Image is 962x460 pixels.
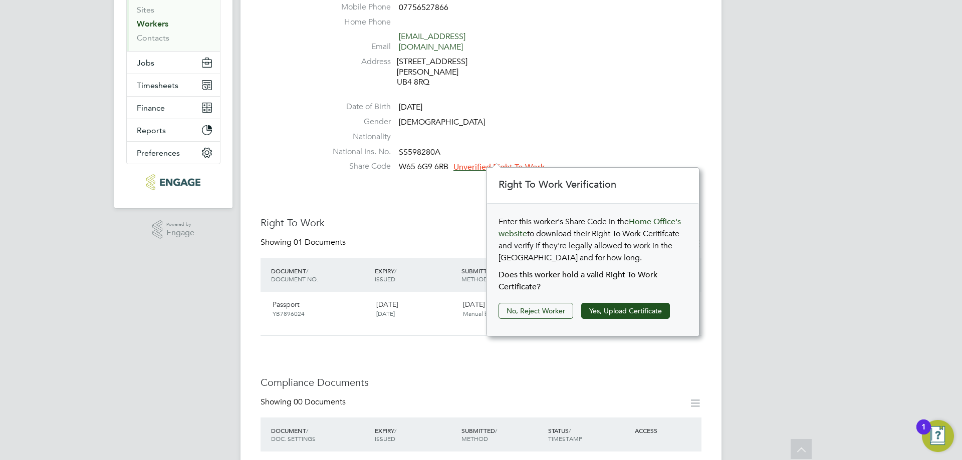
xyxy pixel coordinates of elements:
[397,57,492,88] div: [STREET_ADDRESS] [PERSON_NAME] UB4 8RQ
[137,81,178,90] span: Timesheets
[399,162,448,172] span: W65 6G9 6RB
[581,303,670,319] button: Yes, Upload Certificate
[461,434,488,442] span: METHOD
[459,262,546,288] div: SUBMITTED
[273,309,305,317] span: YB7896024
[127,97,220,119] button: Finance
[499,303,573,319] button: No, Reject Worker
[261,216,701,229] h3: Right To Work
[372,296,459,322] div: [DATE]
[321,147,391,157] label: National Ins. No.
[394,426,396,434] span: /
[321,57,391,67] label: Address
[921,427,926,440] div: 1
[269,296,372,322] div: Passport
[375,275,395,283] span: ISSUED
[461,275,488,283] span: METHOD
[463,309,541,317] span: Manual by [PERSON_NAME].
[459,296,546,322] div: [DATE]
[922,420,954,452] button: Open Resource Center, 1 new notification
[137,33,169,43] a: Contacts
[127,74,220,96] button: Timesheets
[321,102,391,112] label: Date of Birth
[546,421,632,447] div: STATUS
[372,262,459,288] div: EXPIRY
[394,267,396,275] span: /
[127,119,220,141] button: Reports
[261,397,348,407] div: Showing
[399,147,440,157] span: SS598280A
[166,229,194,237] span: Engage
[459,421,546,447] div: SUBMITTED
[126,174,220,190] a: Go to home page
[569,426,571,434] span: /
[137,103,165,113] span: Finance
[127,142,220,164] button: Preferences
[399,102,422,112] span: [DATE]
[399,32,465,52] a: [EMAIL_ADDRESS][DOMAIN_NAME]
[137,5,154,15] a: Sites
[499,178,689,191] h1: Right To Work Verification
[499,217,681,239] a: Home Office's website
[632,421,701,439] div: ACCESS
[294,397,346,407] span: 00 Documents
[321,17,391,28] label: Home Phone
[376,309,395,317] span: [DATE]
[375,434,395,442] span: ISSUED
[321,2,391,13] label: Mobile Phone
[261,376,701,389] h3: Compliance Documents
[321,117,391,127] label: Gender
[137,58,154,68] span: Jobs
[548,434,582,442] span: TIMESTAMP
[372,421,459,447] div: EXPIRY
[321,42,391,52] label: Email
[137,148,180,158] span: Preferences
[499,269,687,293] p: Does this worker hold a valid Right To Work Certificate?
[321,161,391,172] label: Share Code
[269,421,372,447] div: DOCUMENT
[137,19,168,29] a: Workers
[271,434,316,442] span: DOC. SETTINGS
[152,220,195,239] a: Powered byEngage
[137,126,166,135] span: Reports
[306,426,308,434] span: /
[321,132,391,142] label: Nationality
[499,216,687,264] p: Enter this worker's Share Code in the to download their Right To Work Ceritifcate and verify if t...
[271,275,318,283] span: DOCUMENT NO.
[127,52,220,74] button: Jobs
[399,117,485,127] span: [DEMOGRAPHIC_DATA]
[261,237,348,248] div: Showing
[146,174,200,190] img: conceptresources-logo-retina.png
[453,162,545,172] span: Unverified Right To Work
[399,3,448,13] span: 07756527866
[294,237,346,247] span: 01 Documents
[269,262,372,288] div: DOCUMENT
[166,220,194,229] span: Powered by
[306,267,308,275] span: /
[495,426,497,434] span: /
